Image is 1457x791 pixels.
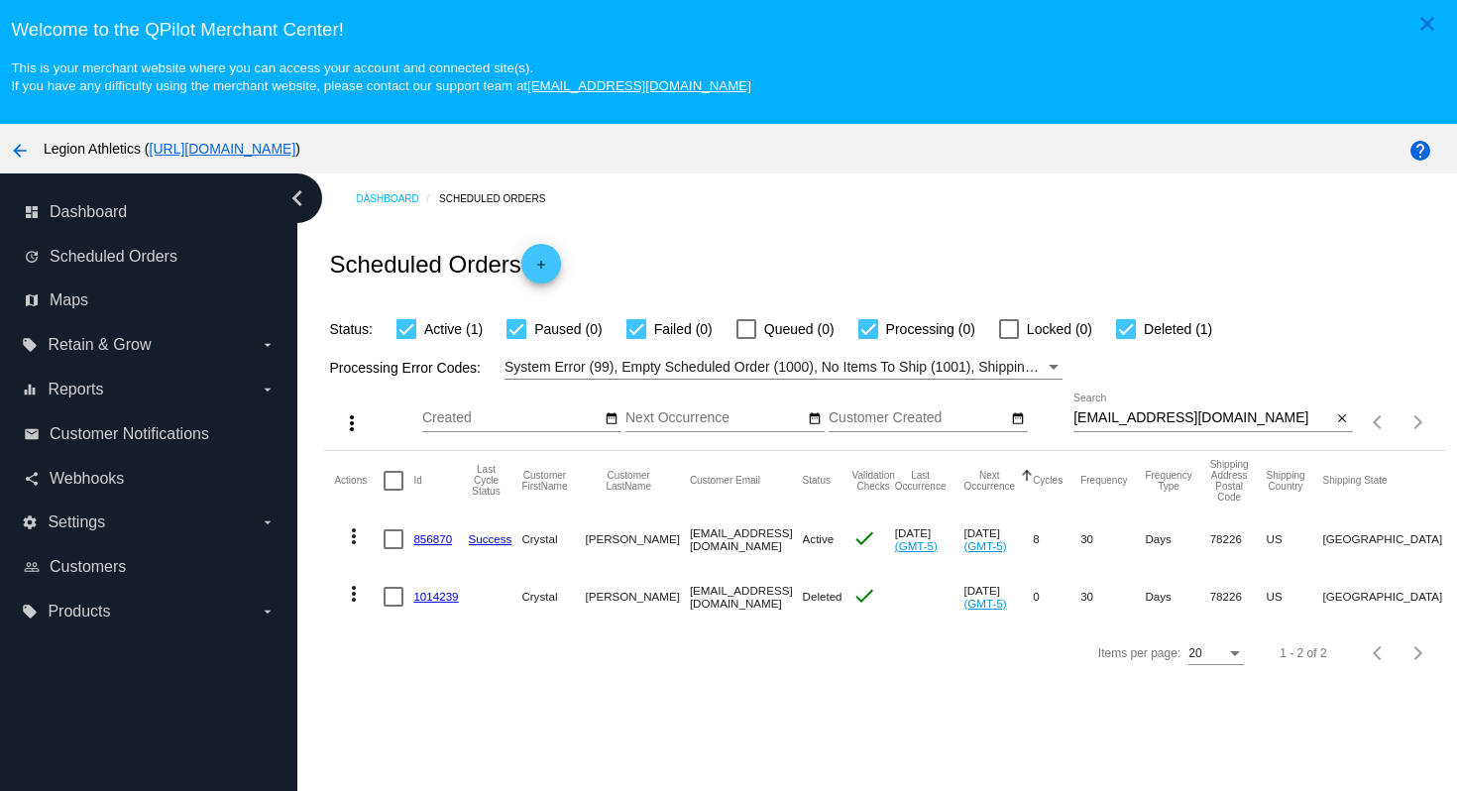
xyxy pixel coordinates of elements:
[803,475,831,487] button: Change sorting for Status
[1073,410,1332,426] input: Search
[1210,459,1249,503] button: Change sorting for ShippingPostcode
[24,426,40,442] i: email
[690,510,803,568] mat-cell: [EMAIL_ADDRESS][DOMAIN_NAME]
[356,183,439,214] a: Dashboard
[852,584,876,608] mat-icon: check
[22,382,38,397] i: equalizer
[1359,633,1399,673] button: Previous page
[50,470,124,488] span: Webhooks
[24,471,40,487] i: share
[1188,646,1201,660] span: 20
[586,568,690,625] mat-cell: [PERSON_NAME]
[50,425,209,443] span: Customer Notifications
[48,603,110,621] span: Products
[895,470,947,492] button: Change sorting for LastOccurrenceUtc
[690,475,760,487] button: Change sorting for CustomerEmail
[281,182,313,214] i: chevron_left
[1267,470,1305,492] button: Change sorting for ShippingCountry
[329,321,373,337] span: Status:
[24,559,40,575] i: people_outline
[1332,408,1353,429] button: Clear
[586,470,672,492] button: Change sorting for CustomerLastName
[48,513,105,531] span: Settings
[260,337,276,353] i: arrow_drop_down
[50,291,88,309] span: Maps
[1188,647,1244,661] mat-select: Items per page:
[48,336,151,354] span: Retain & Grow
[690,568,803,625] mat-cell: [EMAIL_ADDRESS][DOMAIN_NAME]
[1033,568,1080,625] mat-cell: 0
[521,510,585,568] mat-cell: Crystal
[1027,317,1092,341] span: Locked (0)
[469,532,512,545] a: Success
[803,590,842,603] span: Deleted
[50,558,126,576] span: Customers
[1080,475,1127,487] button: Change sorting for Frequency
[11,60,750,93] small: This is your merchant website where you can access your account and connected site(s). If you hav...
[1210,510,1267,568] mat-cell: 78226
[24,204,40,220] i: dashboard
[329,360,481,376] span: Processing Error Codes:
[413,590,458,603] a: 1014239
[50,248,177,266] span: Scheduled Orders
[329,244,560,283] h2: Scheduled Orders
[1098,646,1180,660] div: Items per page:
[1145,510,1209,568] mat-cell: Days
[527,78,751,93] a: [EMAIL_ADDRESS][DOMAIN_NAME]
[24,463,276,495] a: share Webhooks
[1335,411,1349,427] mat-icon: close
[342,524,366,548] mat-icon: more_vert
[521,470,567,492] button: Change sorting for CustomerFirstName
[504,355,1063,380] mat-select: Filter by Processing Error Codes
[764,317,835,341] span: Queued (0)
[48,381,103,398] span: Reports
[1399,633,1438,673] button: Next page
[1359,402,1399,442] button: Previous page
[1145,470,1191,492] button: Change sorting for FrequencyType
[1399,402,1438,442] button: Next page
[1210,568,1267,625] mat-cell: 78226
[22,514,38,530] i: settings
[422,410,601,426] input: Created
[334,451,384,510] mat-header-cell: Actions
[1415,12,1439,36] mat-icon: close
[605,411,618,427] mat-icon: date_range
[803,532,835,545] span: Active
[1267,510,1323,568] mat-cell: US
[1080,510,1145,568] mat-cell: 30
[534,317,602,341] span: Paused (0)
[24,418,276,450] a: email Customer Notifications
[886,317,975,341] span: Processing (0)
[1145,568,1209,625] mat-cell: Days
[852,526,876,550] mat-icon: check
[808,411,822,427] mat-icon: date_range
[852,451,895,510] mat-header-cell: Validation Checks
[529,258,553,282] mat-icon: add
[11,19,1445,41] h3: Welcome to the QPilot Merchant Center!
[24,292,40,308] i: map
[1280,646,1326,660] div: 1 - 2 of 2
[1323,510,1453,568] mat-cell: [GEOGRAPHIC_DATA]
[895,510,964,568] mat-cell: [DATE]
[22,337,38,353] i: local_offer
[22,604,38,620] i: local_offer
[829,410,1007,426] input: Customer Created
[24,196,276,228] a: dashboard Dashboard
[439,183,563,214] a: Scheduled Orders
[586,510,690,568] mat-cell: [PERSON_NAME]
[150,141,296,157] a: [URL][DOMAIN_NAME]
[24,551,276,583] a: people_outline Customers
[1323,568,1453,625] mat-cell: [GEOGRAPHIC_DATA]
[342,582,366,606] mat-icon: more_vert
[24,284,276,316] a: map Maps
[1408,139,1432,163] mat-icon: help
[1011,411,1025,427] mat-icon: date_range
[625,410,804,426] input: Next Occurrence
[1144,317,1212,341] span: Deleted (1)
[963,470,1015,492] button: Change sorting for NextOccurrenceUtc
[413,475,421,487] button: Change sorting for Id
[24,241,276,273] a: update Scheduled Orders
[1267,568,1323,625] mat-cell: US
[963,568,1033,625] mat-cell: [DATE]
[1323,475,1388,487] button: Change sorting for ShippingState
